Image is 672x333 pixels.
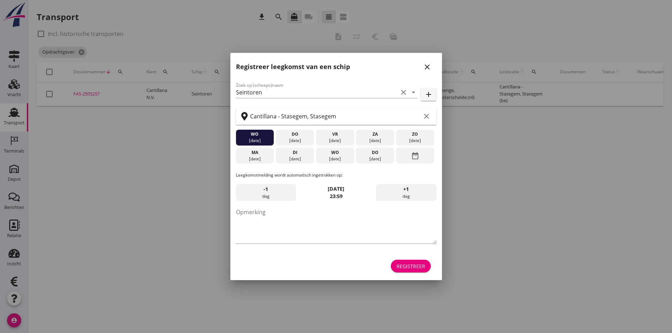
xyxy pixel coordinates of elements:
[278,156,312,162] div: [DATE]
[236,87,398,98] input: Zoek op (scheeps)naam
[317,137,352,144] div: [DATE]
[328,185,344,192] strong: [DATE]
[237,131,272,137] div: wo
[317,131,352,137] div: vr
[391,260,431,272] button: Registreer
[403,185,409,193] span: +1
[317,149,352,156] div: wo
[376,184,436,201] div: dag
[237,137,272,144] div: [DATE]
[236,172,436,178] p: Leegkomstmelding wordt automatisch ingetrokken op:
[278,137,312,144] div: [DATE]
[399,88,408,97] i: clear
[396,263,425,270] div: Registreer
[358,131,392,137] div: za
[330,193,343,199] strong: 23:59
[317,156,352,162] div: [DATE]
[237,156,272,162] div: [DATE]
[250,111,421,122] input: Zoek op terminal of plaats
[236,62,350,72] h2: Registreer leegkomst van een schip
[411,149,419,162] i: date_range
[358,149,392,156] div: do
[424,90,433,99] i: add
[398,131,432,137] div: zo
[423,63,431,71] i: close
[237,149,272,156] div: ma
[264,185,268,193] span: -1
[236,206,436,243] textarea: Opmerking
[278,131,312,137] div: do
[409,88,418,97] i: arrow_drop_down
[278,149,312,156] div: di
[358,137,392,144] div: [DATE]
[398,137,432,144] div: [DATE]
[236,184,296,201] div: dag
[358,156,392,162] div: [DATE]
[422,112,431,121] i: clear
